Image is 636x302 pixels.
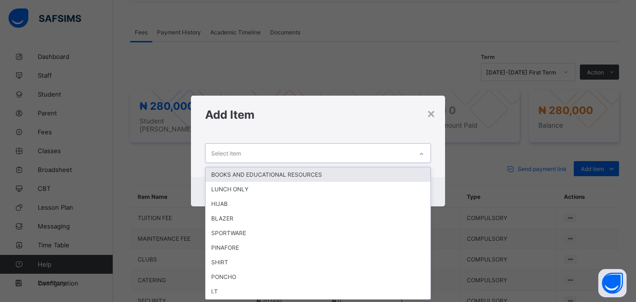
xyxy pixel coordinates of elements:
[206,284,431,299] div: I.T
[206,211,431,226] div: BLAZER
[206,269,431,284] div: PONCHO
[206,240,431,255] div: PINAFORE
[206,255,431,269] div: SHIRT
[206,226,431,240] div: SPORTWARE
[598,269,627,297] button: Open asap
[206,196,431,211] div: HIJAB
[206,182,431,196] div: LUNCH ONLY
[427,105,436,121] div: ×
[211,144,241,162] div: Select item
[205,108,431,122] h1: Add Item
[206,167,431,182] div: BOOKS AND EDUCATIONAL RESOURCES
